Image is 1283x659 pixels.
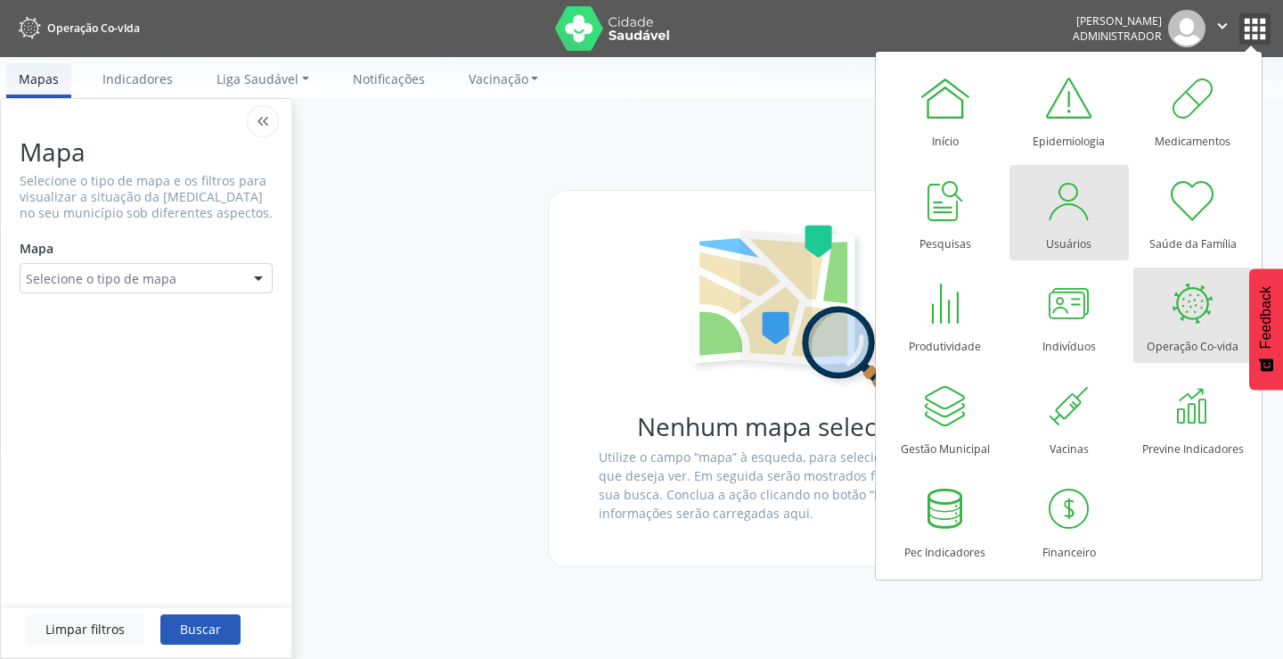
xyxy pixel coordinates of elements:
[886,370,1005,465] a: Gestão Municipal
[1213,16,1232,36] i: 
[1133,165,1253,260] a: Saúde da Família
[217,70,298,87] span: Liga Saudável
[886,62,1005,158] a: Início
[20,173,273,221] p: Selecione o tipo de mapa e os filtros para visualizar a situação da [MEDICAL_DATA] no seu municíp...
[26,269,176,288] span: Selecione o tipo de mapa
[204,63,322,95] a: Liga Saudável
[12,13,140,43] a: Operação Co-vida
[886,165,1005,260] a: Pesquisas
[6,63,71,98] a: Mapas
[47,21,140,36] span: Operação Co-vida
[90,63,185,95] a: Indicadores
[1009,370,1129,465] a: Vacinas
[20,234,53,264] label: Mapa
[20,137,273,167] h1: Mapa
[886,474,1005,569] a: Pec Indicadores
[160,614,241,645] button: Buscar
[1168,10,1205,47] img: img
[456,63,552,95] a: Vacinação
[1009,474,1129,569] a: Financeiro
[1133,268,1253,363] a: Operação Co-vida
[1133,62,1253,158] a: Medicamentos
[340,63,437,95] a: Notificações
[1249,268,1283,390] button: Feedback - Mostrar pesquisa
[469,70,528,87] span: Vacinação
[1073,29,1162,44] span: Administrador
[1009,165,1129,260] a: Usuários
[26,614,144,645] button: Limpar filtros
[599,412,995,441] h1: Nenhum mapa selecionado
[886,268,1005,363] a: Produtividade
[1258,286,1274,349] span: Feedback
[1133,370,1253,465] a: Previne Indicadores
[1073,13,1162,29] div: [PERSON_NAME]
[683,222,911,413] img: search-map.svg
[1205,10,1239,47] button: 
[1009,62,1129,158] a: Epidemiologia
[1009,268,1129,363] a: Indivíduos
[1239,13,1271,45] button: apps
[599,448,995,523] p: Utilize o campo “mapa” à esqueda, para selecionar o tipo de mapa que deseja ver. Em seguida serão...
